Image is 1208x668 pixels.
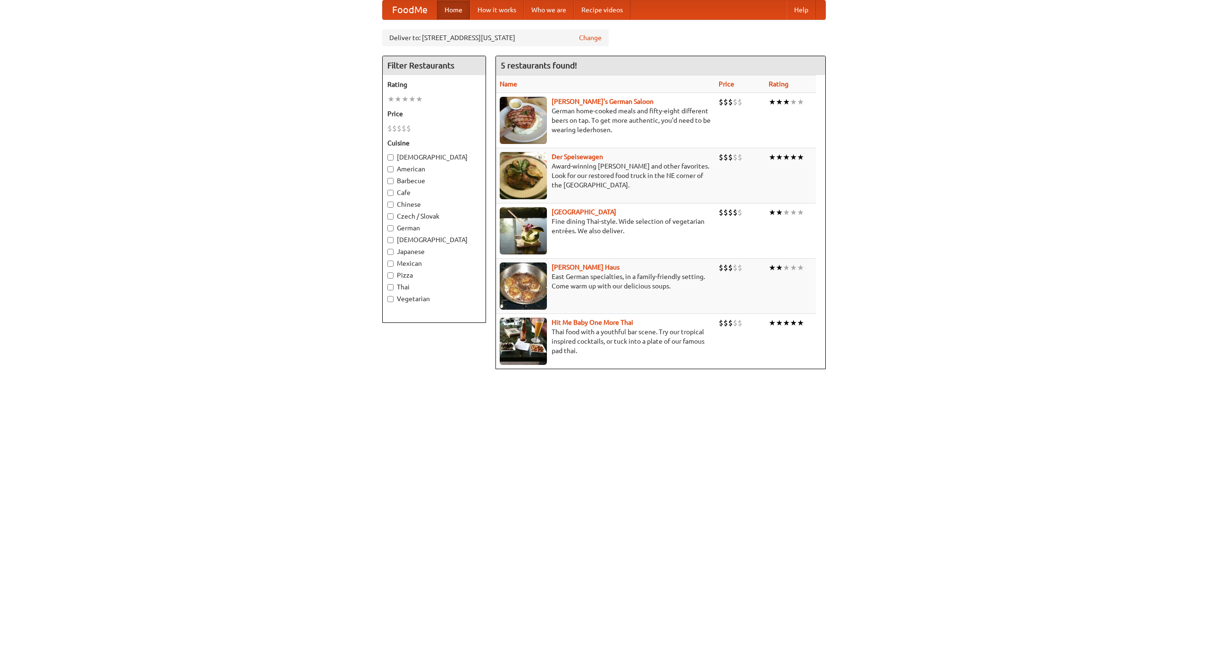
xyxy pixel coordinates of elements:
a: How it works [470,0,524,19]
li: ★ [783,152,790,162]
b: Hit Me Baby One More Thai [552,319,633,326]
li: $ [733,97,738,107]
img: esthers.jpg [500,97,547,144]
li: $ [733,152,738,162]
a: Change [579,33,602,42]
a: [PERSON_NAME]'s German Saloon [552,98,654,105]
label: Japanese [387,247,481,256]
li: ★ [797,207,804,218]
li: $ [387,123,392,134]
li: $ [738,318,742,328]
li: ★ [783,262,790,273]
b: [PERSON_NAME] Haus [552,263,620,271]
input: Chinese [387,202,394,208]
li: ★ [769,318,776,328]
li: $ [738,97,742,107]
li: ★ [387,94,394,104]
li: $ [719,207,723,218]
a: Rating [769,80,789,88]
li: $ [406,123,411,134]
p: German home-cooked meals and fifty-eight different beers on tap. To get more authentic, you'd nee... [500,106,711,135]
input: Barbecue [387,178,394,184]
input: [DEMOGRAPHIC_DATA] [387,154,394,161]
li: ★ [402,94,409,104]
li: $ [723,97,728,107]
li: $ [738,207,742,218]
input: Pizza [387,272,394,279]
li: $ [402,123,406,134]
label: Barbecue [387,176,481,186]
label: Mexican [387,259,481,268]
li: ★ [790,318,797,328]
li: ★ [797,152,804,162]
input: Czech / Slovak [387,213,394,220]
li: $ [719,152,723,162]
li: $ [392,123,397,134]
li: ★ [790,262,797,273]
li: ★ [776,97,783,107]
li: $ [723,207,728,218]
a: Name [500,80,517,88]
li: ★ [394,94,402,104]
img: satay.jpg [500,207,547,254]
li: $ [728,262,733,273]
ng-pluralize: 5 restaurants found! [501,61,577,70]
label: Thai [387,282,481,292]
img: speisewagen.jpg [500,152,547,199]
label: Chinese [387,200,481,209]
input: German [387,225,394,231]
li: ★ [409,94,416,104]
label: Pizza [387,271,481,280]
li: $ [738,262,742,273]
li: ★ [797,318,804,328]
div: Deliver to: [STREET_ADDRESS][US_STATE] [382,29,609,46]
li: $ [728,97,733,107]
a: Home [437,0,470,19]
label: Cafe [387,188,481,197]
input: Vegetarian [387,296,394,302]
li: ★ [769,262,776,273]
p: Award-winning [PERSON_NAME] and other favorites. Look for our restored food truck in the NE corne... [500,161,711,190]
label: [DEMOGRAPHIC_DATA] [387,152,481,162]
li: $ [733,262,738,273]
input: [DEMOGRAPHIC_DATA] [387,237,394,243]
input: Japanese [387,249,394,255]
input: American [387,166,394,172]
h5: Cuisine [387,138,481,148]
li: $ [719,262,723,273]
li: $ [397,123,402,134]
li: $ [728,152,733,162]
h5: Price [387,109,481,118]
a: Der Speisewagen [552,153,603,161]
a: Who we are [524,0,574,19]
li: ★ [783,207,790,218]
a: Recipe videos [574,0,630,19]
li: ★ [797,262,804,273]
li: ★ [776,318,783,328]
p: Thai food with a youthful bar scene. Try our tropical inspired cocktails, or tuck into a plate of... [500,327,711,355]
a: Help [787,0,816,19]
li: $ [723,318,728,328]
img: kohlhaus.jpg [500,262,547,310]
label: American [387,164,481,174]
li: $ [723,262,728,273]
li: $ [719,318,723,328]
label: German [387,223,481,233]
li: ★ [790,207,797,218]
input: Cafe [387,190,394,196]
li: $ [728,318,733,328]
li: ★ [783,318,790,328]
label: [DEMOGRAPHIC_DATA] [387,235,481,245]
a: [GEOGRAPHIC_DATA] [552,208,616,216]
li: $ [723,152,728,162]
a: FoodMe [383,0,437,19]
p: Fine dining Thai-style. Wide selection of vegetarian entrées. We also deliver. [500,217,711,236]
li: $ [733,318,738,328]
li: ★ [790,152,797,162]
li: ★ [776,152,783,162]
input: Thai [387,284,394,290]
li: $ [719,97,723,107]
